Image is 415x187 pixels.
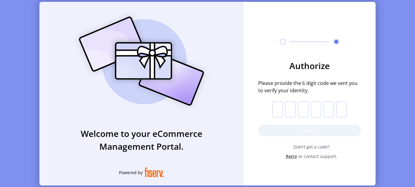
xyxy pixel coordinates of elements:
[298,153,337,159] span: or contact support.
[286,153,297,159] span: Retry
[70,10,213,112] img: card_Illustration.svg
[258,79,361,94] span: Please provide the 6 digit code we sent you to verify your identity.
[262,144,361,150] span: Didn’t get a code?
[39,127,244,153] h3: Welcome to your eCommerce Management Portal.
[258,59,361,72] h3: Authorize
[119,169,143,176] span: Powered by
